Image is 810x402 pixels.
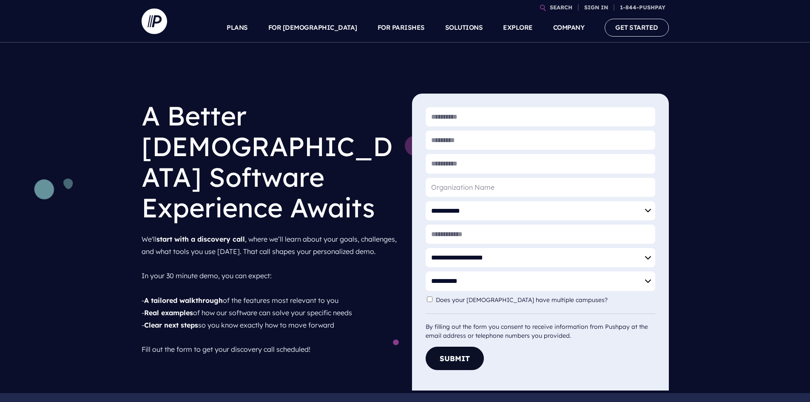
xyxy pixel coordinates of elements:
[426,347,484,370] button: Submit
[426,178,655,197] input: Organization Name
[144,321,198,329] strong: Clear next steps
[268,13,357,43] a: FOR [DEMOGRAPHIC_DATA]
[436,297,612,304] label: Does your [DEMOGRAPHIC_DATA] have multiple campuses?
[156,235,245,243] strong: start with a discovery call
[227,13,248,43] a: PLANS
[605,19,669,36] a: GET STARTED
[503,13,533,43] a: EXPLORE
[142,230,398,359] p: We'll , where we’ll learn about your goals, challenges, and what tools you use [DATE]. That call ...
[378,13,425,43] a: FOR PARISHES
[553,13,585,43] a: COMPANY
[144,296,223,305] strong: A tailored walkthrough
[144,308,193,317] strong: Real examples
[445,13,483,43] a: SOLUTIONS
[426,314,655,340] div: By filling out the form you consent to receive information from Pushpay at the email address or t...
[142,94,398,230] h1: A Better [DEMOGRAPHIC_DATA] Software Experience Awaits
